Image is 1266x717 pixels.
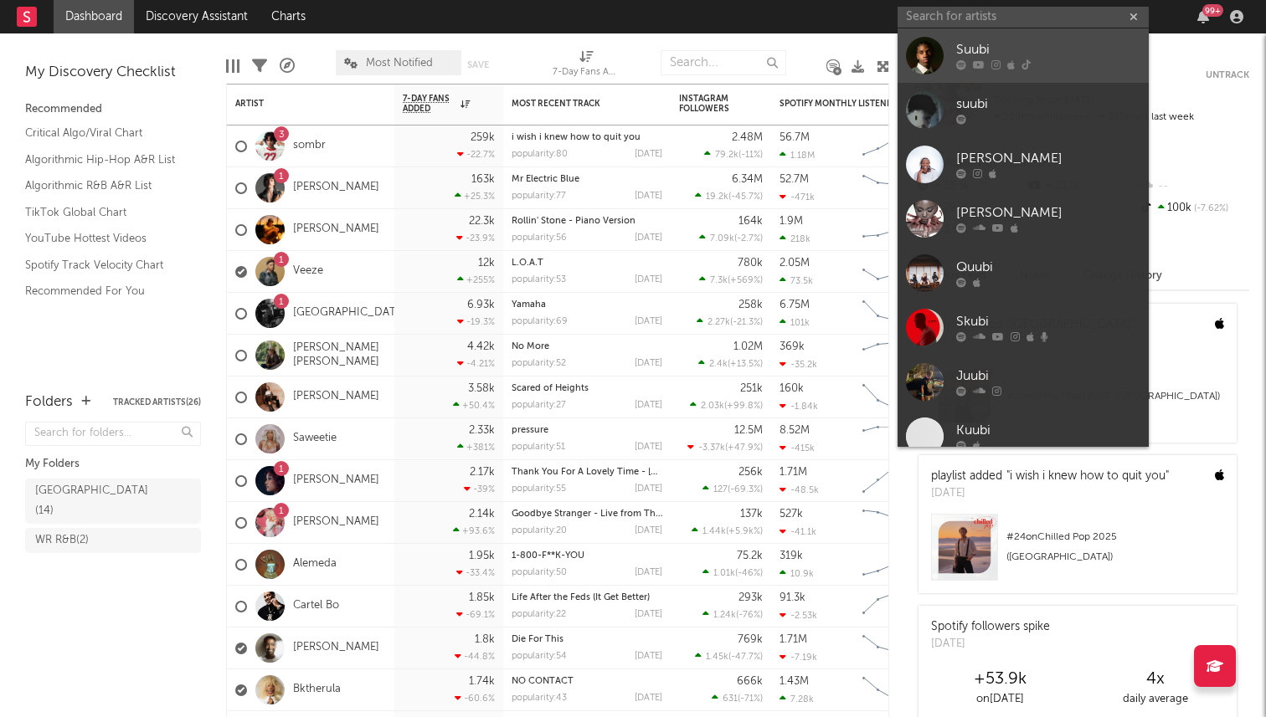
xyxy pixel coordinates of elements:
div: -69.1 % [456,609,495,620]
div: -2.53k [780,610,817,621]
div: 2.33k [469,425,495,436]
span: Most Notified [366,58,433,69]
div: 666k [737,676,763,687]
div: playlist added [931,468,1169,485]
div: 769k [738,634,763,645]
div: popularity: 80 [512,150,568,159]
div: Die For This [512,635,662,644]
div: L.O.A.T [512,259,662,268]
svg: Chart title [855,293,930,335]
div: Juubi [956,366,1140,387]
div: -48.5k [780,484,819,495]
input: Search for artists [898,7,1149,28]
div: 10.9k [780,568,814,579]
div: 2.48M [732,132,763,143]
div: 1-800-F**K-YOU [512,551,662,561]
div: Mr Electric Blue [512,175,662,184]
span: +13.5 % [730,360,760,369]
div: 2.17k [470,467,495,478]
div: ( ) [699,233,763,243]
div: 99 + [1202,4,1223,17]
div: 369k [780,341,805,352]
div: [DATE] [635,317,662,326]
a: No More [512,342,549,351]
a: 1-800-F**K-YOU [512,551,584,561]
div: My Discovery Checklist [25,63,201,83]
div: ( ) [712,693,763,704]
div: 2.14k [469,509,495,520]
span: -11 % [741,151,760,160]
div: popularity: 52 [512,359,566,368]
div: Instagram Followers [679,94,738,114]
div: +25.3 % [455,191,495,202]
span: +47.9 % [728,443,760,453]
div: 1.95k [469,551,495,561]
button: Tracked Artists(26) [113,398,201,407]
div: Spotify followers spike [931,618,1050,636]
span: -47.7 % [731,653,760,662]
span: 7-Day Fans Added [403,94,456,114]
div: ( ) [697,316,763,327]
div: Rollin' Stone - Piano Version [512,217,662,226]
div: ( ) [695,191,763,202]
a: Alemeda [293,557,337,571]
div: Filters [252,42,267,90]
span: 7.3k [710,276,728,285]
svg: Chart title [855,376,930,418]
div: popularity: 22 [512,610,566,619]
div: 52.7M [780,174,809,185]
a: [GEOGRAPHIC_DATA](14) [25,479,201,524]
a: Saweetie [293,432,337,446]
button: 99+ [1197,10,1209,23]
div: 259k [471,132,495,143]
svg: Chart title [855,544,930,586]
div: -60.6 % [455,693,495,704]
div: Kuubi [956,421,1140,441]
div: 1.74k [469,676,495,687]
span: 2.03k [701,402,724,411]
div: popularity: 51 [512,443,565,452]
svg: Chart title [855,669,930,711]
div: 91.3k [780,592,805,603]
div: Thank You For A Lovely Time - Raphael Saadiq Version [512,468,662,477]
div: 319k [780,551,803,561]
div: 73.5k [780,275,813,286]
span: +569 % [730,276,760,285]
div: ( ) [702,567,763,578]
a: "i wish i knew how to quit you" [1006,470,1169,482]
a: Mr Electric Blue [512,175,579,184]
svg: Chart title [855,627,930,669]
div: ( ) [702,609,763,620]
a: [PERSON_NAME] [293,390,379,404]
input: Search for folders... [25,422,201,446]
div: ( ) [695,651,763,662]
div: 3.58k [468,383,495,394]
span: 19.2k [706,192,728,202]
a: Thank You For A Lovely Time - [PERSON_NAME] Version [512,468,756,477]
div: 293k [738,592,763,603]
div: [DATE] [635,275,662,284]
div: My Folders [25,454,201,474]
div: [DATE] [635,484,662,494]
div: 137k [740,509,763,520]
div: ( ) [698,358,763,369]
div: Suubi [956,40,1140,60]
a: Suubi [898,28,1149,83]
div: 12k [478,258,495,269]
button: Save [467,60,489,69]
div: 258k [738,300,763,310]
div: 1.43M [780,676,809,687]
span: -46 % [738,569,760,578]
div: popularity: 50 [512,568,567,577]
div: [DATE] [931,485,1169,502]
div: 1.85k [469,592,495,603]
a: Die For This [512,635,564,644]
a: Critical Algo/Viral Chart [25,124,184,142]
a: [PERSON_NAME] [898,137,1149,192]
span: +5.9k % [728,527,760,536]
div: 12.5M [734,425,763,436]
a: [PERSON_NAME] [PERSON_NAME] [293,341,386,370]
span: 1.44k [702,527,726,536]
div: ( ) [704,149,763,160]
div: 527k [780,509,803,520]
